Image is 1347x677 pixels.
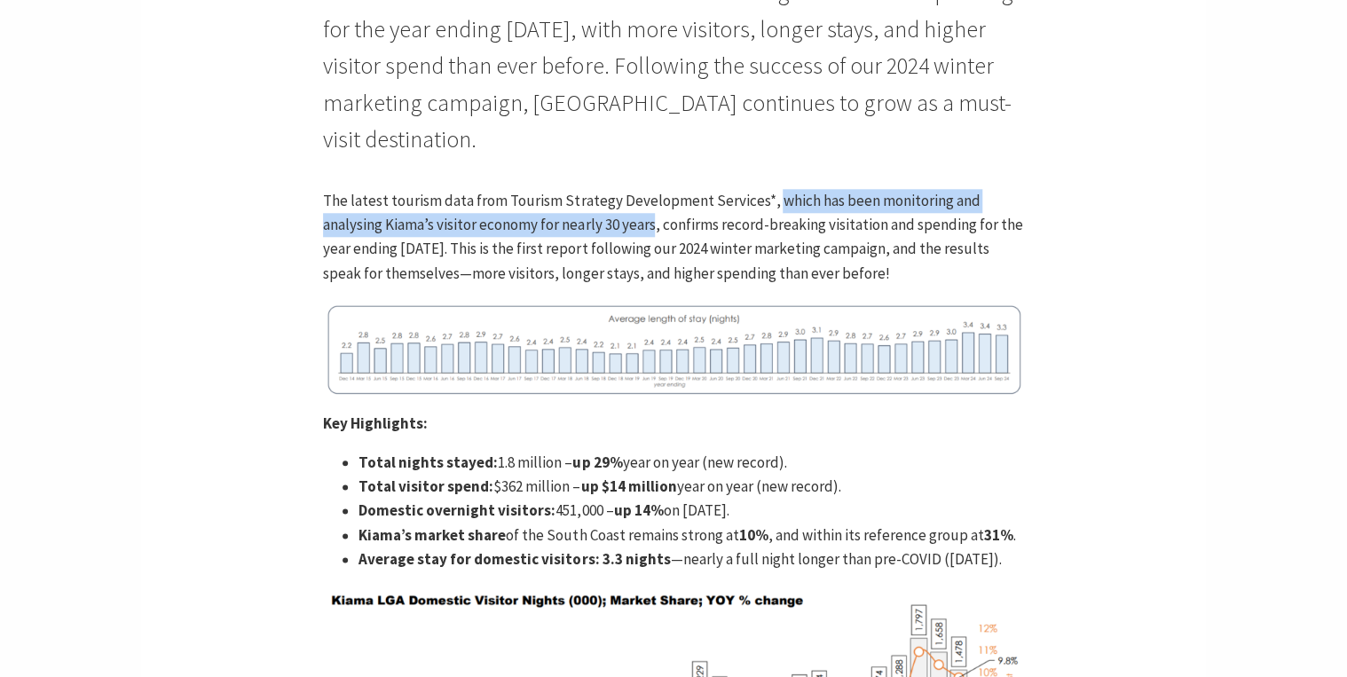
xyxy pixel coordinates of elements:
strong: up 14% [613,500,663,520]
strong: up 29% [572,453,622,472]
strong: 10% [738,525,768,545]
li: —nearly a full night longer than pre-COVID ([DATE]). [358,547,1023,571]
p: The latest tourism data from Tourism Strategy Development Services*, which has been monitoring an... [323,189,1023,286]
strong: up $14 million [580,476,676,496]
strong: 3.3 nights [602,549,670,569]
strong: Total visitor spend: [358,476,493,496]
strong: Total nights stayed: [358,453,498,472]
li: of the South Coast remains strong at , and within its reference group at . [358,523,1023,547]
li: $362 million – year on year (new record). [358,475,1023,499]
strong: Average stay for domestic visitors: [358,549,599,569]
strong: Domestic overnight visitors: [358,500,555,520]
strong: 31% [983,525,1012,545]
strong: Key Highlights: [323,413,428,433]
li: 1.8 million – year on year (new record). [358,451,1023,475]
strong: Kiama’s market share [358,525,506,545]
li: 451,000 – on [DATE]. [358,499,1023,523]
